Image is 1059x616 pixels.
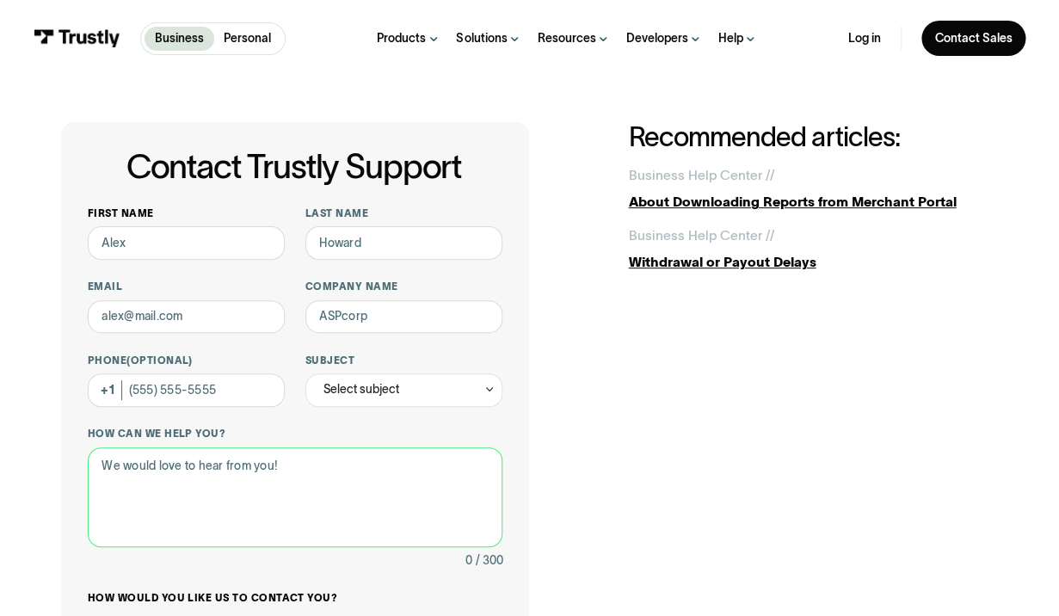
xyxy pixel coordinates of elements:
[717,31,742,46] div: Help
[88,280,286,293] label: Email
[305,300,503,334] input: ASPcorp
[88,300,286,334] input: alex@mail.com
[628,192,998,212] div: About Downloading Reports from Merchant Portal
[921,21,1025,56] a: Contact Sales
[88,373,286,407] input: (555) 555-5555
[224,30,271,47] p: Personal
[305,280,503,293] label: Company name
[625,31,687,46] div: Developers
[88,226,286,260] input: Alex
[377,31,426,46] div: Products
[305,206,503,220] label: Last name
[769,165,773,185] div: /
[628,165,998,212] a: Business Help Center //About Downloading Reports from Merchant Portal
[84,149,503,186] h1: Contact Trustly Support
[935,31,1013,46] div: Contact Sales
[88,206,286,220] label: First name
[155,30,204,47] p: Business
[628,252,998,272] div: Withdrawal or Payout Delays
[34,29,120,47] img: Trustly Logo
[305,354,503,367] label: Subject
[323,379,399,399] div: Select subject
[628,122,998,151] h2: Recommended articles:
[456,31,507,46] div: Solutions
[126,354,193,366] span: (Optional)
[88,354,286,367] label: Phone
[88,591,503,605] label: How would you like us to contact you?
[769,225,773,245] div: /
[214,27,281,51] a: Personal
[628,225,998,272] a: Business Help Center //Withdrawal or Payout Delays
[628,165,769,185] div: Business Help Center /
[537,31,595,46] div: Resources
[465,551,471,570] div: 0
[847,31,880,46] a: Log in
[305,226,503,260] input: Howard
[305,373,503,407] div: Select subject
[145,27,213,51] a: Business
[628,225,769,245] div: Business Help Center /
[475,551,502,570] div: / 300
[88,427,503,440] label: How can we help you?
